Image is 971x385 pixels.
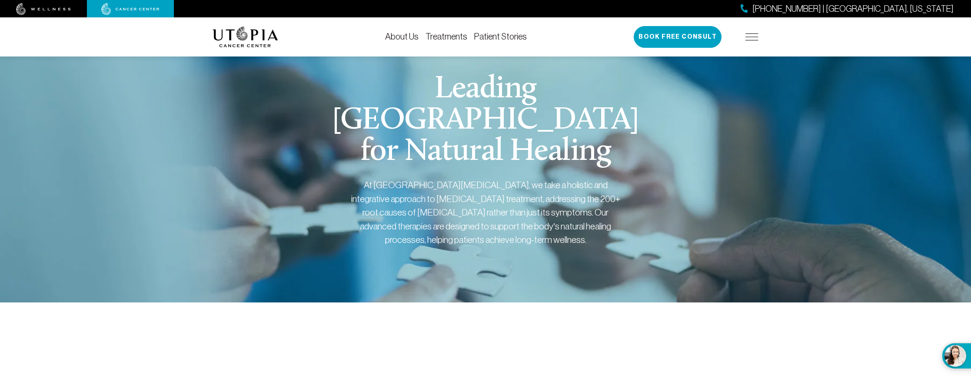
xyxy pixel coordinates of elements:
[634,26,722,48] button: Book Free Consult
[319,74,652,168] h1: Leading [GEOGRAPHIC_DATA] for Natural Healing
[426,32,467,41] a: Treatments
[101,3,160,15] img: cancer center
[741,3,954,15] a: [PHONE_NUMBER] | [GEOGRAPHIC_DATA], [US_STATE]
[752,3,954,15] span: [PHONE_NUMBER] | [GEOGRAPHIC_DATA], [US_STATE]
[16,3,71,15] img: wellness
[213,27,278,47] img: logo
[745,33,758,40] img: icon-hamburger
[474,32,527,41] a: Patient Stories
[351,178,620,247] div: At [GEOGRAPHIC_DATA][MEDICAL_DATA], we take a holistic and integrative approach to [MEDICAL_DATA]...
[385,32,419,41] a: About Us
